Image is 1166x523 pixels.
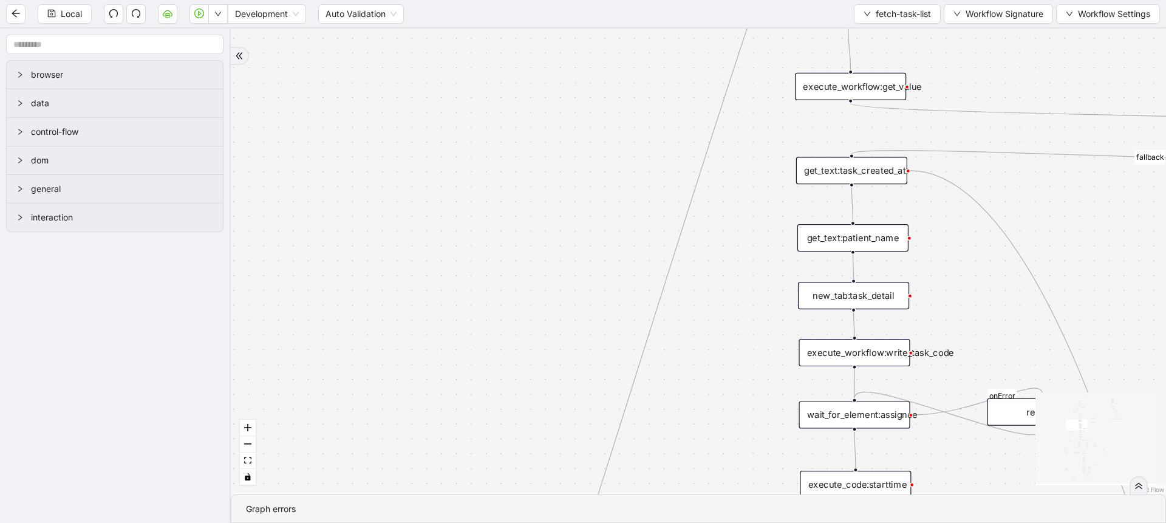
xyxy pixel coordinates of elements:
span: Workflow Signature [966,7,1043,21]
span: down [1066,10,1073,18]
button: downWorkflow Settings [1056,4,1160,24]
button: downfetch-task-list [854,4,941,24]
span: double-right [235,52,244,60]
button: undo [104,4,123,24]
div: dom [7,146,223,174]
div: execute_workflow:write_task_code [799,339,910,366]
div: get_text:patient_name [797,224,909,251]
span: right [16,157,24,164]
div: wait_for_element:assignee [799,401,910,428]
span: cloud-server [163,9,172,18]
span: right [16,100,24,107]
span: right [16,185,24,193]
g: Edge from get_text:task_created_at to get_text:patient_name [851,187,853,221]
div: general [7,175,223,203]
span: general [31,182,213,196]
div: interaction [7,203,223,231]
div: new_tab:task_detail [798,282,909,309]
span: interaction [31,211,213,224]
div: data [7,89,223,117]
button: saveLocal [38,4,92,24]
g: Edge from new_tab:task_detail to execute_workflow:write_task_code [854,312,854,336]
span: Workflow Settings [1078,7,1150,21]
span: data [31,97,213,110]
span: down [214,10,222,18]
span: right [16,128,24,135]
button: toggle interactivity [240,469,256,485]
span: Development [235,5,299,23]
span: control-flow [31,125,213,138]
div: control-flow [7,118,223,146]
div: execute_workflow:get_value [795,73,906,100]
button: downWorkflow Signature [944,4,1053,24]
div: get_text:task_created_at [796,157,907,184]
span: right [16,71,24,78]
button: play-circle [189,4,209,24]
span: Auto Validation [326,5,397,23]
span: double-right [1134,482,1143,490]
span: browser [31,68,213,81]
span: save [47,9,56,18]
div: refresh: [987,398,1098,426]
span: down [953,10,961,18]
div: Graph errors [246,502,1151,516]
button: redo [126,4,146,24]
span: Local [61,7,82,21]
span: dom [31,154,213,167]
a: React Flow attribution [1133,486,1164,493]
g: Edge from execute_workflow:get_index to execute_workflow:get_value [848,29,851,70]
button: arrow-left [6,4,26,24]
span: right [16,214,24,221]
button: down [208,4,228,24]
span: arrow-left [11,9,21,18]
button: fit view [240,453,256,469]
span: down [864,10,871,18]
span: redo [131,9,141,18]
button: zoom out [240,436,256,453]
span: play-circle [194,9,204,18]
div: execute_code:starttime [800,471,911,498]
g: Edge from wait_for_element:assignee to execute_code:starttime [854,431,856,468]
span: undo [109,9,118,18]
div: browser [7,61,223,89]
button: zoom in [240,420,256,436]
g: Edge from get_text:patient_name to new_tab:task_detail [853,255,853,279]
g: Edge from wait_for_element:assignee to refresh: [913,388,1043,415]
span: fetch-task-list [876,7,931,21]
button: cloud-server [158,4,177,24]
